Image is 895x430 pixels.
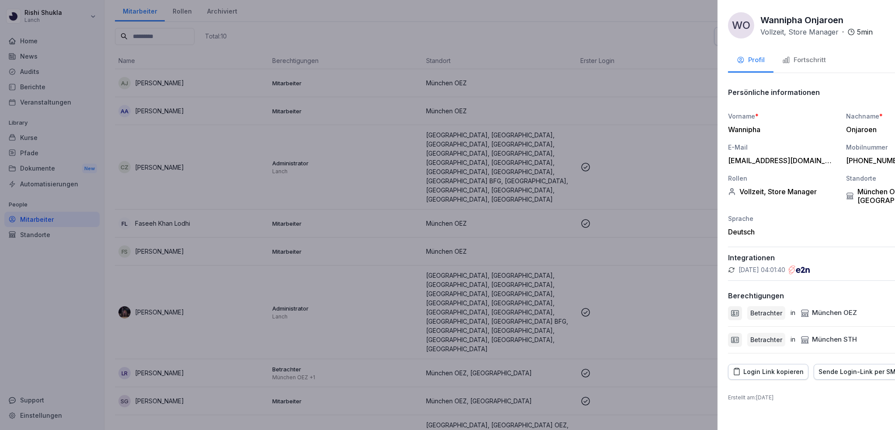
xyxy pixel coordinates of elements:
[728,187,837,196] div: Vollzeit, Store Manager
[737,55,765,65] div: Profil
[728,143,837,152] div: E-Mail
[739,266,785,274] p: [DATE] 04:01:40
[760,14,843,27] p: Wannipha Onjaroen
[728,364,808,380] button: Login Link kopieren
[774,49,835,73] button: Fortschritt
[791,308,795,318] p: in
[760,27,873,37] div: ·
[857,27,873,37] p: 5 min
[801,308,857,318] div: München OEZ
[791,335,795,345] p: in
[789,266,810,274] img: e2n.png
[728,214,837,223] div: Sprache
[733,367,804,377] div: Login Link kopieren
[728,174,837,183] div: Rollen
[750,308,782,318] p: Betrachter
[760,27,839,37] p: Vollzeit, Store Manager
[728,112,837,121] div: Vorname
[728,227,837,236] div: Deutsch
[728,12,754,38] div: WO
[728,156,833,165] div: [EMAIL_ADDRESS][DOMAIN_NAME]
[728,49,774,73] button: Profil
[782,55,826,65] div: Fortschritt
[750,335,782,344] p: Betrachter
[801,335,857,345] div: München STH
[728,291,784,300] p: Berechtigungen
[728,125,833,134] div: Wannipha
[728,88,820,97] p: Persönliche informationen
